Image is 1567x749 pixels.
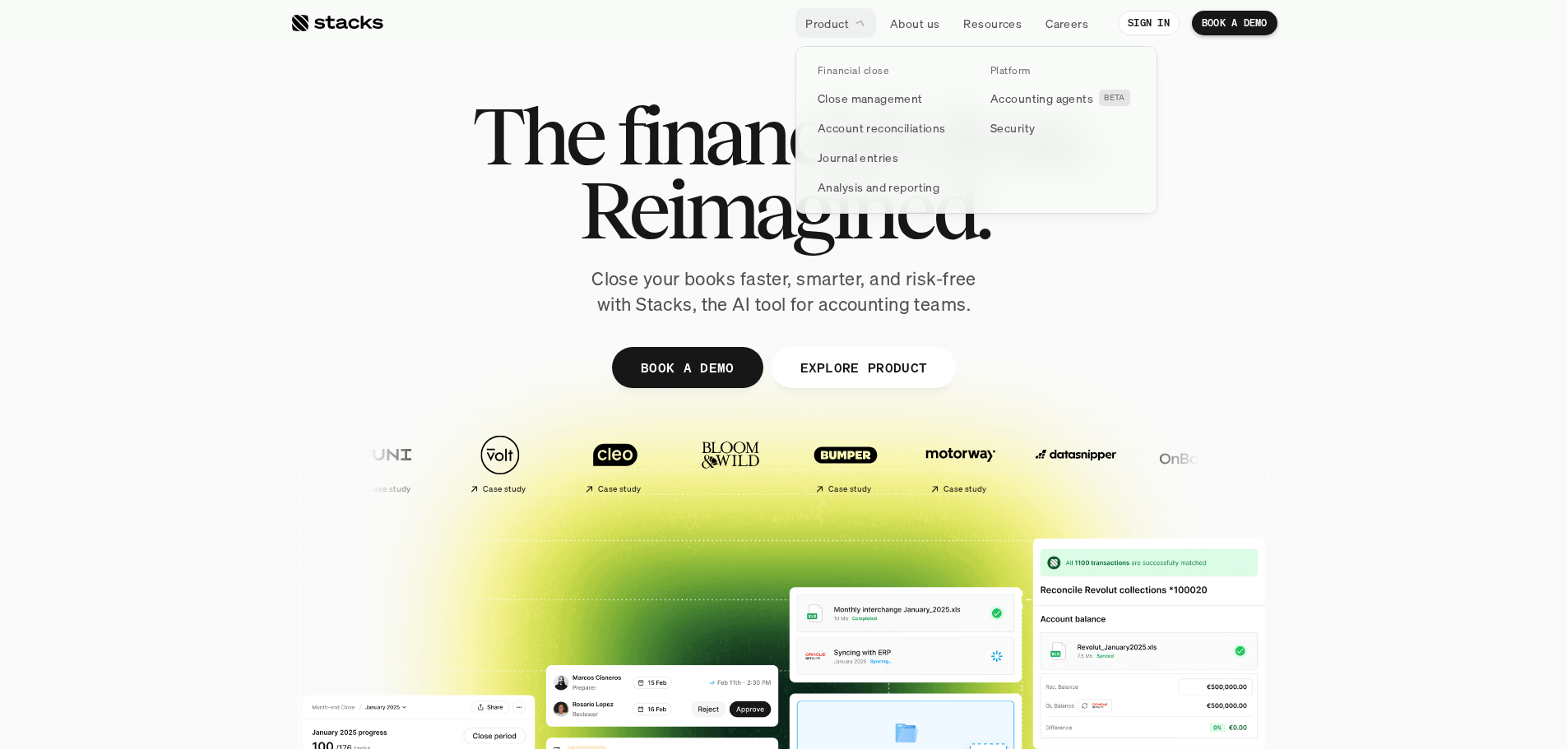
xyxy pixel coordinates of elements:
p: SIGN IN [1128,17,1170,29]
p: About us [890,15,939,32]
a: Case study [562,426,669,501]
a: Case study [907,426,1014,501]
p: Security [990,119,1035,136]
a: BOOK A DEMO [611,347,763,388]
p: Accounting agents [990,90,1093,107]
p: Journal entries [818,149,898,166]
h2: Case study [943,484,986,494]
a: Analysis and reporting [808,172,972,201]
p: Close management [818,90,923,107]
a: Case study [331,426,438,501]
a: Resources [953,8,1032,38]
span: Reimagined. [578,173,989,247]
span: The [472,99,603,173]
h2: Case study [367,484,410,494]
p: BOOK A DEMO [640,355,734,379]
a: Accounting agentsBETA [981,83,1145,113]
h2: BETA [1104,93,1125,103]
p: Resources [963,15,1022,32]
a: SIGN IN [1118,11,1180,35]
a: Careers [1036,8,1098,38]
p: Close your books faster, smarter, and risk-free with Stacks, the AI tool for accounting teams. [578,266,990,317]
a: Case study [447,426,554,501]
h2: Case study [482,484,526,494]
a: EXPLORE PRODUCT [771,347,956,388]
p: BOOK A DEMO [1202,17,1268,29]
a: BOOK A DEMO [1192,11,1277,35]
a: Security [981,113,1145,142]
p: EXPLORE PRODUCT [800,355,927,379]
h2: Case study [597,484,641,494]
a: Close management [808,83,972,113]
h2: Case study [828,484,871,494]
span: financial [617,99,901,173]
p: Careers [1045,15,1088,32]
a: About us [880,8,949,38]
p: Analysis and reporting [818,178,939,196]
p: Financial close [818,65,888,76]
a: Journal entries [808,142,972,172]
a: Case study [792,426,899,501]
p: Product [805,15,849,32]
p: Account reconciliations [818,119,946,136]
p: Platform [990,65,1031,76]
a: Account reconciliations [808,113,972,142]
